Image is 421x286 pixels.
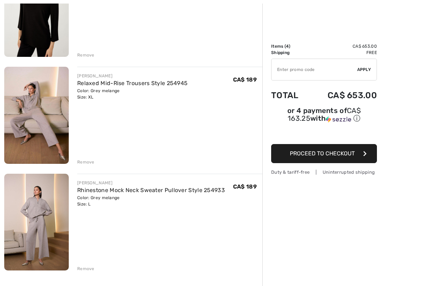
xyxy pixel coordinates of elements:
img: Rhinestone Mock Neck Sweater Pullover Style 254933 [4,174,69,271]
span: CA$ 189 [233,183,257,190]
span: Apply [357,66,371,73]
button: Proceed to Checkout [271,144,377,163]
a: Relaxed Mid-Rise Trousers Style 254945 [77,80,188,87]
input: Promo code [271,59,357,80]
div: Color: Grey melange Size: L [77,195,225,207]
td: Free [309,49,377,56]
span: CA$ 189 [233,76,257,83]
div: Remove [77,159,94,165]
td: Items ( ) [271,43,309,49]
img: Sezzle [326,116,351,123]
div: or 4 payments of with [271,107,377,123]
td: CA$ 653.00 [309,83,377,107]
a: Rhinestone Mock Neck Sweater Pullover Style 254933 [77,187,225,193]
td: CA$ 653.00 [309,43,377,49]
div: [PERSON_NAME] [77,73,188,79]
div: Remove [77,266,94,272]
span: CA$ 163.25 [288,106,361,123]
div: Remove [77,52,94,58]
span: Proceed to Checkout [290,150,355,157]
div: Color: Grey melange Size: XL [77,88,188,100]
div: Duty & tariff-free | Uninterrupted shipping [271,169,377,175]
td: Shipping [271,49,309,56]
div: [PERSON_NAME] [77,180,225,186]
img: Relaxed Mid-Rise Trousers Style 254945 [4,67,69,164]
td: Total [271,83,309,107]
iframe: PayPal-paypal [271,126,377,142]
div: or 4 payments ofCA$ 163.25withSezzle Click to learn more about Sezzle [271,107,377,126]
span: 4 [286,44,289,49]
